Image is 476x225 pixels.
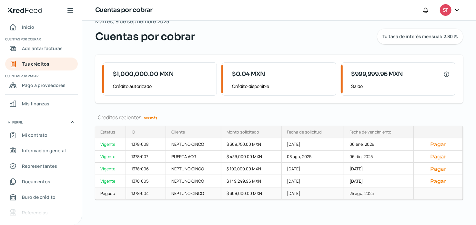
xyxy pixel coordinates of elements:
span: Mi contrato [22,131,47,139]
a: Vigente [95,151,126,163]
a: Documentos [5,175,78,188]
div: 1378-005 [126,175,166,187]
div: 06 dic, 2025 [344,151,414,163]
span: Crédito disponible [232,82,330,90]
span: Inicio [22,23,34,31]
button: Pagar [419,178,457,184]
div: 08 ago, 2025 [282,151,344,163]
span: Tus créditos [22,60,49,68]
div: $ 149,249.96 MXN [221,175,282,187]
div: [DATE] [344,163,414,175]
span: Saldo [351,82,450,90]
div: $ 439,000.00 MXN [221,151,282,163]
span: Cuentas por cobrar [95,29,195,44]
div: 1378-006 [126,163,166,175]
span: $0.04 MXN [232,70,265,79]
div: PUERTA ACG [166,151,221,163]
a: Mis finanzas [5,97,78,110]
div: Monto solicitado [227,129,259,135]
span: ST [443,6,448,14]
div: 1378-008 [126,138,166,151]
div: Cliente [171,129,185,135]
div: [DATE] [282,163,344,175]
span: $999,999.96 MXN [351,70,403,79]
a: Referencias [5,206,78,219]
a: Representantes [5,160,78,173]
a: Buró de crédito [5,191,78,204]
span: Pago a proveedores [22,81,66,89]
div: Estatus [100,129,115,135]
div: NEPTUNO CINCO [166,187,221,200]
span: Documentos [22,177,50,186]
a: Adelantar facturas [5,42,78,55]
div: [DATE] [282,175,344,187]
span: $1,000,000.00 MXN [113,70,174,79]
a: Tus créditos [5,58,78,70]
span: Referencias [22,209,48,217]
div: [DATE] [282,138,344,151]
div: $ 309,750.00 MXN [221,138,282,151]
span: Cuentas por pagar [5,73,77,79]
div: $ 309,000.00 MXN [221,187,282,200]
span: Mis finanzas [22,100,49,108]
div: NEPTUNO CINCO [166,175,221,187]
div: Fecha de vencimiento [349,129,391,135]
div: [DATE] [282,187,344,200]
div: ID [131,129,135,135]
div: 1378-007 [126,151,166,163]
span: Crédito autorizado [113,82,211,90]
div: 06 ene, 2026 [344,138,414,151]
span: Mi perfil [8,119,23,125]
div: 1378-004 [126,187,166,200]
span: Buró de crédito [22,193,56,201]
span: Cuentas por cobrar [5,36,77,42]
span: Martes, 9 de septiembre 2025 [95,17,169,26]
button: Pagar [419,166,457,172]
div: Fecha de solicitud [287,129,322,135]
div: $ 102,000.00 MXN [221,163,282,175]
a: Información general [5,144,78,157]
div: 25 ago, 2025 [344,187,414,200]
span: Información general [22,146,66,155]
a: Pago a proveedores [5,79,78,92]
h1: Cuentas por cobrar [95,5,153,15]
a: Vigente [95,175,126,187]
a: Pagado [95,187,126,200]
span: Adelantar facturas [22,44,63,52]
div: Créditos recientes [95,114,463,121]
a: Ver más [141,113,160,123]
div: NEPTUNO CINCO [166,138,221,151]
span: Representantes [22,162,57,170]
a: Vigente [95,138,126,151]
a: Vigente [95,163,126,175]
button: Pagar [419,153,457,160]
button: Pagar [419,141,457,147]
a: Inicio [5,21,78,34]
a: Mi contrato [5,129,78,142]
div: NEPTUNO CINCO [166,163,221,175]
div: [DATE] [344,175,414,187]
span: Tu tasa de interés mensual: 2.80 % [382,34,458,39]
